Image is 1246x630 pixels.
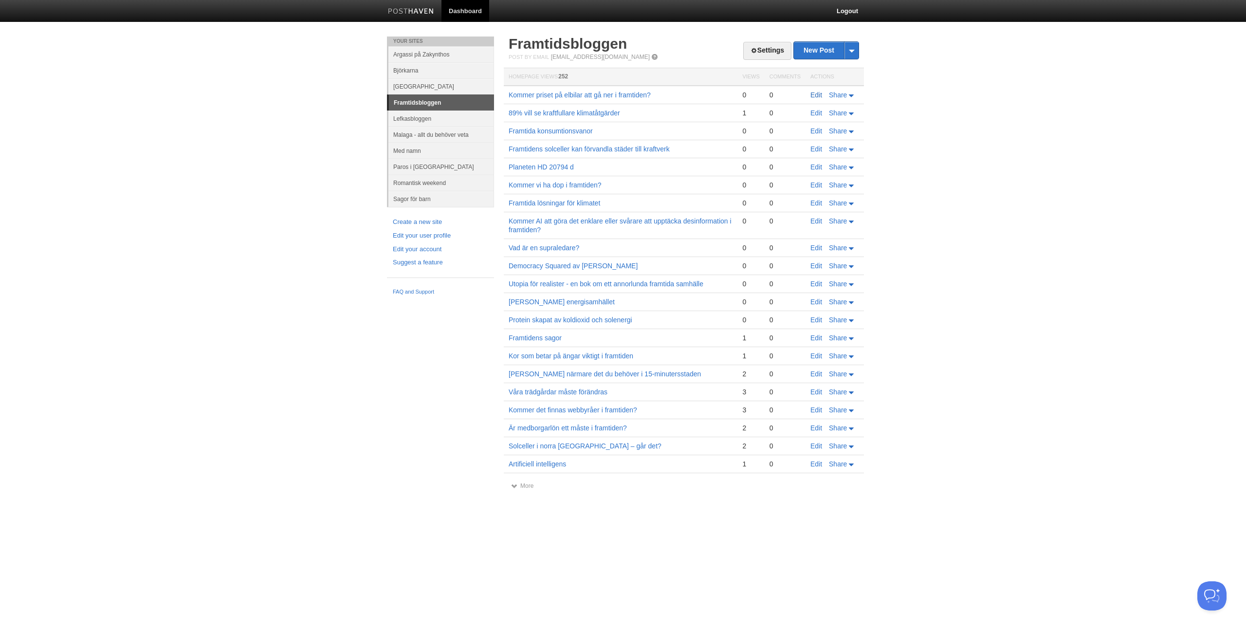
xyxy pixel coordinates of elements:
[509,127,593,135] a: Framtida konsumtionsvanor
[829,244,847,252] span: Share
[810,316,822,324] a: Edit
[742,388,759,396] div: 3
[810,352,822,360] a: Edit
[770,261,801,270] div: 0
[509,460,566,468] a: Artificiell intelligens
[558,73,568,80] span: 252
[742,279,759,288] div: 0
[829,406,847,414] span: Share
[810,280,822,288] a: Edit
[742,370,759,378] div: 2
[742,109,759,117] div: 1
[509,54,549,60] span: Post by Email
[829,424,847,432] span: Share
[770,352,801,360] div: 0
[742,217,759,225] div: 0
[810,388,822,396] a: Edit
[770,315,801,324] div: 0
[1197,581,1227,611] iframe: Help Scout Beacon - Open
[388,8,434,16] img: Posthaven-bar
[770,370,801,378] div: 0
[742,406,759,414] div: 3
[511,482,533,489] a: More
[770,424,801,432] div: 0
[829,127,847,135] span: Share
[810,262,822,270] a: Edit
[829,109,847,117] span: Share
[742,163,759,171] div: 0
[829,181,847,189] span: Share
[742,261,759,270] div: 0
[509,145,670,153] a: Framtidens solceller kan förvandla städer till kraftverk
[509,217,732,234] a: Kommer AI att göra det enklare eller svårare att upptäcka desinformation i framtiden?
[829,262,847,270] span: Share
[810,334,822,342] a: Edit
[829,91,847,99] span: Share
[810,127,822,135] a: Edit
[551,54,650,60] a: [EMAIL_ADDRESS][DOMAIN_NAME]
[810,181,822,189] a: Edit
[829,163,847,171] span: Share
[388,175,494,191] a: Romantisk weekend
[810,145,822,153] a: Edit
[387,37,494,46] li: Your Sites
[509,442,661,450] a: Solceller i norra [GEOGRAPHIC_DATA] – går det?
[509,406,637,414] a: Kommer det finnas webbyråer i framtiden?
[810,163,822,171] a: Edit
[770,279,801,288] div: 0
[810,109,822,117] a: Edit
[393,244,488,255] a: Edit your account
[509,352,633,360] a: Kor som betar på ängar viktigt i framtiden
[810,244,822,252] a: Edit
[737,68,764,86] th: Views
[770,127,801,135] div: 0
[742,460,759,468] div: 1
[393,258,488,268] a: Suggest a feature
[829,370,847,378] span: Share
[509,262,638,270] a: Democracy Squared av [PERSON_NAME]
[393,288,488,296] a: FAQ and Support
[829,298,847,306] span: Share
[389,95,494,111] a: Framtidsbloggen
[509,298,615,306] a: [PERSON_NAME] energisamhället
[393,217,488,227] a: Create a new site
[829,388,847,396] span: Share
[794,42,859,59] a: New Post
[388,78,494,94] a: [GEOGRAPHIC_DATA]
[504,68,737,86] th: Homepage Views
[393,231,488,241] a: Edit your user profile
[810,442,822,450] a: Edit
[509,163,574,171] a: Planeten HD 20794 d
[509,181,602,189] a: Kommer vi ha dop i framtiden?
[770,145,801,153] div: 0
[388,62,494,78] a: Björkarna
[742,352,759,360] div: 1
[742,334,759,342] div: 1
[810,406,822,414] a: Edit
[742,297,759,306] div: 0
[770,460,801,468] div: 0
[509,388,607,396] a: Våra trädgårdar måste förändras
[388,143,494,159] a: Med namn
[388,159,494,175] a: Paros i [GEOGRAPHIC_DATA]
[388,46,494,62] a: Argassi på Zakynthos
[770,91,801,99] div: 0
[388,191,494,207] a: Sagor för barn
[770,199,801,207] div: 0
[770,181,801,189] div: 0
[770,406,801,414] div: 0
[509,424,627,432] a: Är medborgarlön ett måste i framtiden?
[810,199,822,207] a: Edit
[770,388,801,396] div: 0
[806,68,864,86] th: Actions
[742,145,759,153] div: 0
[829,442,847,450] span: Share
[742,199,759,207] div: 0
[509,370,701,378] a: [PERSON_NAME] närmare det du behöver i 15-minutersstaden
[829,217,847,225] span: Share
[770,297,801,306] div: 0
[829,334,847,342] span: Share
[742,91,759,99] div: 0
[509,334,562,342] a: Framtidens sagor
[810,298,822,306] a: Edit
